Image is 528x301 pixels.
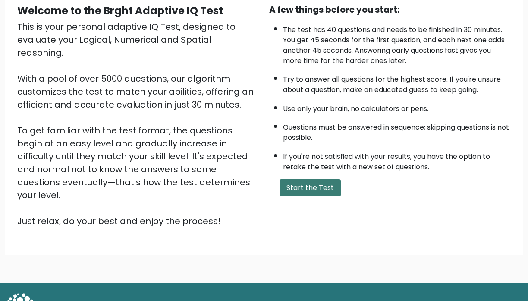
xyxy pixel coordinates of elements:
li: The test has 40 questions and needs to be finished in 30 minutes. You get 45 seconds for the firs... [283,20,511,66]
button: Start the Test [280,179,341,196]
li: Use only your brain, no calculators or pens. [283,99,511,114]
div: This is your personal adaptive IQ Test, designed to evaluate your Logical, Numerical and Spatial ... [17,20,259,228]
li: If you're not satisfied with your results, you have the option to retake the test with a new set ... [283,147,511,172]
b: Welcome to the Brght Adaptive IQ Test [17,3,223,18]
div: A few things before you start: [269,3,511,16]
li: Try to answer all questions for the highest score. If you're unsure about a question, make an edu... [283,70,511,95]
li: Questions must be answered in sequence; skipping questions is not possible. [283,118,511,143]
